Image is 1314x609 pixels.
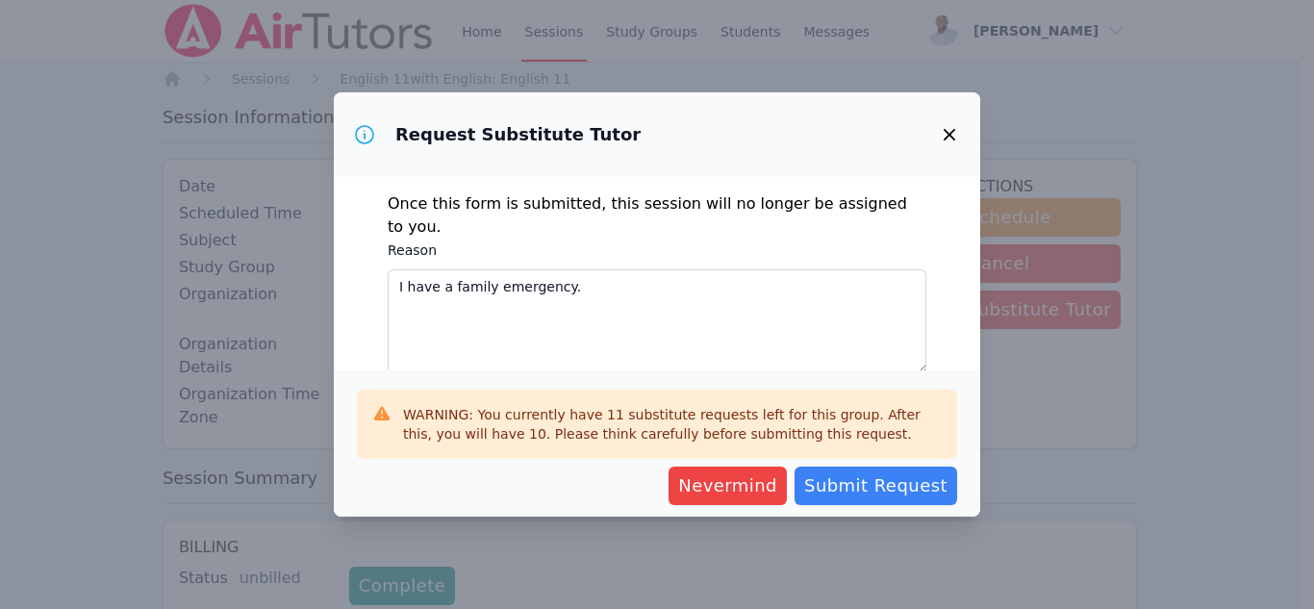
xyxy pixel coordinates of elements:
button: Submit Request [795,467,957,505]
h3: Request Substitute Tutor [395,123,641,146]
p: Once this form is submitted, this session will no longer be assigned to you. [388,192,926,239]
label: Reason [388,239,926,262]
button: Nevermind [669,467,787,505]
textarea: I have a family emergency. [388,269,926,373]
span: Submit Request [804,472,948,499]
div: WARNING: You currently have 11 substitute requests left for this group. After this, you will have... [403,405,942,444]
span: Nevermind [678,472,777,499]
